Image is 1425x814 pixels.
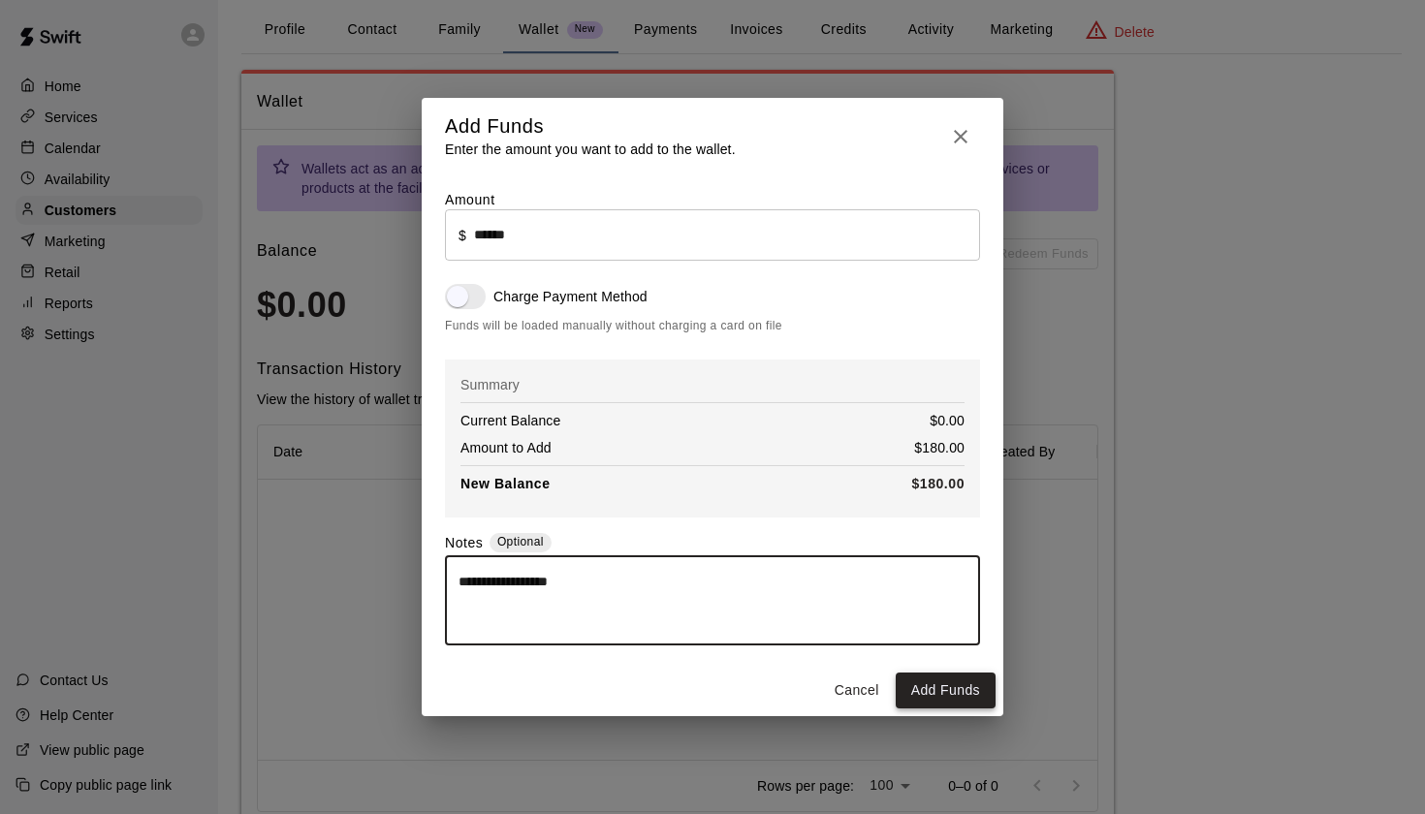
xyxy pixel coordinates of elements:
[460,438,552,457] p: Amount to Add
[459,226,466,245] p: $
[460,375,965,394] p: Summary
[826,673,888,708] button: Cancel
[930,411,965,430] p: $0.00
[911,474,965,494] p: $180.00
[445,317,980,336] span: Funds will be loaded manually without charging a card on file
[460,474,551,494] p: New Balance
[445,140,736,159] p: Enter the amount you want to add to the wallet.
[914,438,965,457] p: $180.00
[896,673,996,708] button: Add Funds
[460,411,560,430] p: Current Balance
[445,192,495,207] label: Amount
[493,287,648,306] p: Charge Payment Method
[497,535,544,548] span: Optional
[445,533,483,555] label: Notes
[445,113,736,140] h5: Add Funds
